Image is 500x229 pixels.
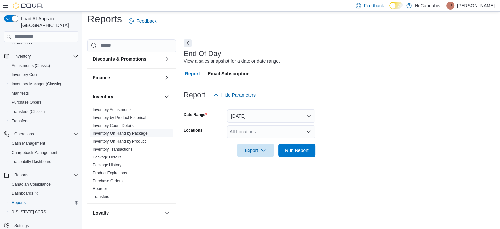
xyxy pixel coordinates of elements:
[12,141,45,146] span: Cash Management
[18,15,78,29] span: Load All Apps in [GEOGRAPHIC_DATA]
[12,130,36,138] button: Operations
[7,116,81,126] button: Transfers
[237,144,274,157] button: Export
[446,2,454,10] div: Ian Paul
[93,93,161,100] button: Inventory
[12,91,29,96] span: Manifests
[1,129,81,139] button: Operations
[7,61,81,70] button: Adjustments (Classic)
[93,139,146,144] span: Inventory On Hand by Product
[93,147,132,152] a: Inventory Transactions
[9,99,44,106] a: Purchase Orders
[12,150,57,155] span: Chargeback Management
[126,14,159,28] a: Feedback
[7,89,81,98] button: Manifests
[14,131,34,137] span: Operations
[7,157,81,166] button: Traceabilty Dashboard
[457,2,495,10] p: [PERSON_NAME]
[93,74,110,81] h3: Finance
[9,99,78,106] span: Purchase Orders
[12,191,38,196] span: Dashboards
[12,41,32,46] span: Promotions
[12,130,78,138] span: Operations
[12,200,26,205] span: Reports
[9,158,54,166] a: Traceabilty Dashboard
[12,182,51,187] span: Canadian Compliance
[93,131,148,136] span: Inventory On Hand by Package
[12,171,78,179] span: Reports
[9,189,78,197] span: Dashboards
[13,2,43,9] img: Cova
[7,198,81,207] button: Reports
[7,39,81,48] button: Promotions
[9,189,41,197] a: Dashboards
[9,199,28,207] a: Reports
[9,199,78,207] span: Reports
[93,224,128,228] a: Loyalty Adjustments
[87,13,122,26] h1: Reports
[93,147,132,152] span: Inventory Transactions
[7,139,81,148] button: Cash Management
[93,162,121,168] span: Package History
[93,178,123,184] span: Purchase Orders
[285,147,309,154] span: Run Report
[184,91,205,99] h3: Report
[9,208,49,216] a: [US_STATE] CCRS
[9,39,78,47] span: Promotions
[93,74,161,81] button: Finance
[306,129,311,134] button: Open list of options
[9,149,78,157] span: Chargeback Management
[93,56,161,62] button: Discounts & Promotions
[389,2,403,9] input: Dark Mode
[9,139,48,147] a: Cash Management
[93,194,109,199] a: Transfers
[163,93,171,100] button: Inventory
[12,63,50,68] span: Adjustments (Classic)
[93,155,121,159] a: Package Details
[7,98,81,107] button: Purchase Orders
[93,139,146,144] a: Inventory On Hand by Product
[12,52,33,60] button: Inventory
[12,109,45,114] span: Transfers (Classic)
[9,117,31,125] a: Transfers
[93,115,146,120] span: Inventory by Product Historical
[227,109,315,123] button: [DATE]
[87,106,176,203] div: Inventory
[9,139,78,147] span: Cash Management
[9,158,78,166] span: Traceabilty Dashboard
[93,123,134,128] a: Inventory Count Details
[12,171,31,179] button: Reports
[278,144,315,157] button: Run Report
[9,62,53,70] a: Adjustments (Classic)
[9,89,78,97] span: Manifests
[12,72,40,77] span: Inventory Count
[184,128,202,133] label: Locations
[163,55,171,63] button: Discounts & Promotions
[9,71,78,79] span: Inventory Count
[185,67,200,80] span: Report
[7,189,81,198] a: Dashboards
[364,2,384,9] span: Feedback
[12,118,28,124] span: Transfers
[1,52,81,61] button: Inventory
[14,223,29,228] span: Settings
[208,67,250,80] span: Email Subscription
[9,108,47,116] a: Transfers (Classic)
[12,209,46,215] span: [US_STATE] CCRS
[163,74,171,82] button: Finance
[184,112,207,117] label: Date Range
[93,56,146,62] h3: Discounts & Promotions
[241,144,270,157] span: Export
[12,81,61,87] span: Inventory Manager (Classic)
[9,208,78,216] span: Washington CCRS
[7,148,81,157] button: Chargeback Management
[9,180,53,188] a: Canadian Compliance
[14,172,28,178] span: Reports
[184,39,192,47] button: Next
[93,107,131,112] a: Inventory Adjustments
[93,210,109,216] h3: Loyalty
